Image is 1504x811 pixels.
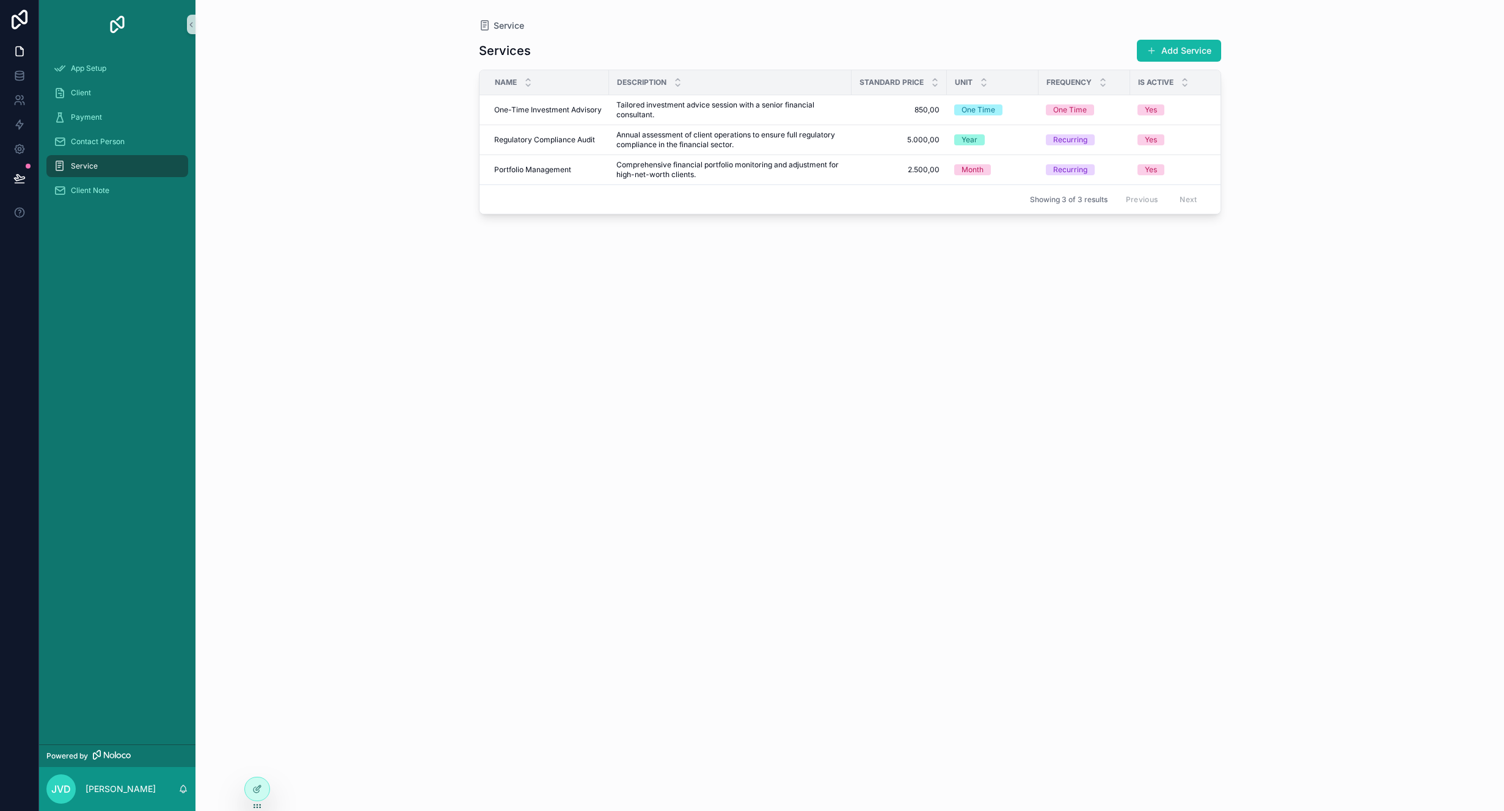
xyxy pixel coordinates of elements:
div: One Time [962,104,995,115]
a: Month [954,164,1031,175]
div: One Time [1053,104,1087,115]
button: Add Service [1137,40,1221,62]
span: App Setup [71,64,106,73]
a: Client [46,82,188,104]
a: Year [954,134,1031,145]
div: Yes [1145,104,1157,115]
a: One Time [1046,104,1123,115]
span: Powered by [46,751,88,761]
h1: Services [479,42,531,59]
span: Description [617,78,666,87]
a: Recurring [1046,134,1123,145]
span: Contact Person [71,137,125,147]
div: Yes [1145,134,1157,145]
span: Service [494,20,524,32]
span: Name [495,78,517,87]
span: Payment [71,112,102,122]
a: Comprehensive financial portfolio monitoring and adjustment for high-net-worth clients. [616,160,844,180]
a: Portfolio Management [494,165,602,175]
a: 5.000,00 [859,135,940,145]
p: [PERSON_NAME] [86,783,156,795]
div: Year [962,134,977,145]
a: Annual assessment of client operations to ensure full regulatory compliance in the financial sector. [616,130,844,150]
div: Month [962,164,984,175]
a: Powered by [39,744,195,767]
a: Yes [1137,164,1214,175]
div: Yes [1145,164,1157,175]
div: Recurring [1053,164,1087,175]
a: 2.500,00 [859,165,940,175]
a: Yes [1137,104,1214,115]
a: Regulatory Compliance Audit [494,135,602,145]
a: Tailored investment advice session with a senior financial consultant. [616,100,844,120]
span: Client Note [71,186,109,195]
a: One-Time Investment Advisory [494,105,602,115]
a: Contact Person [46,131,188,153]
a: Payment [46,106,188,128]
div: scrollable content [39,49,195,217]
a: Service [46,155,188,177]
a: Service [479,20,524,32]
a: 850,00 [859,105,940,115]
span: Unit [955,78,973,87]
a: Yes [1137,134,1214,145]
span: Standard Price [860,78,924,87]
span: Service [71,161,98,171]
span: Portfolio Management [494,165,571,175]
a: Recurring [1046,164,1123,175]
span: Is Active [1138,78,1174,87]
span: Client [71,88,91,98]
span: Jvd [51,782,71,796]
a: Client Note [46,180,188,202]
a: One Time [954,104,1031,115]
a: App Setup [46,57,188,79]
span: Showing 3 of 3 results [1030,195,1108,205]
span: Frequency [1046,78,1092,87]
div: Recurring [1053,134,1087,145]
img: App logo [108,15,127,34]
span: Regulatory Compliance Audit [494,135,595,145]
